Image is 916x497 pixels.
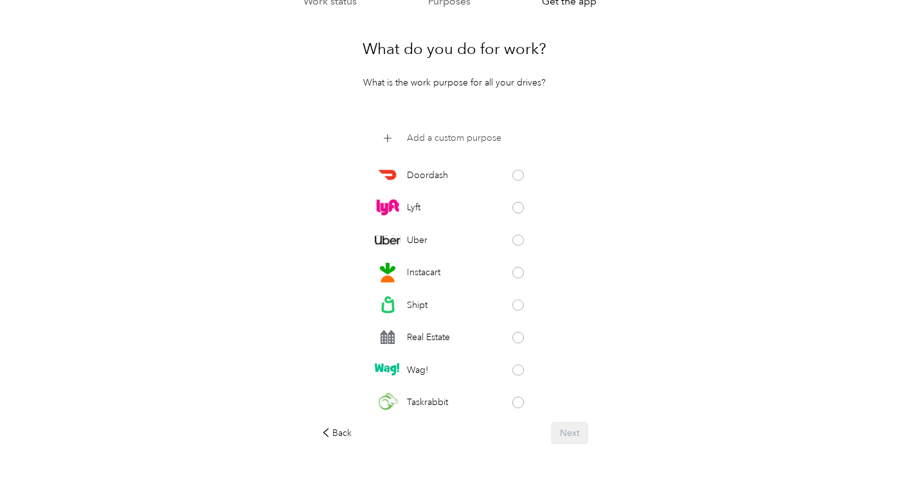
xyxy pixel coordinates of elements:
p: Lyft [407,201,420,214]
p: Taskrabbit [407,395,448,409]
p: Uber [407,233,427,247]
p: Add a custom purpose [407,131,501,145]
p: What is the work purpose for all your drives? [363,76,546,89]
div: Back [321,426,352,440]
h1: What do you do for work? [363,33,546,64]
iframe: Everlance-gr Chat Button Frame [844,425,916,497]
p: Instacart [407,266,440,279]
p: Shipt [407,298,427,312]
p: Doordash [407,168,448,182]
p: Wag! [407,363,428,377]
p: Real Estate [407,330,450,344]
